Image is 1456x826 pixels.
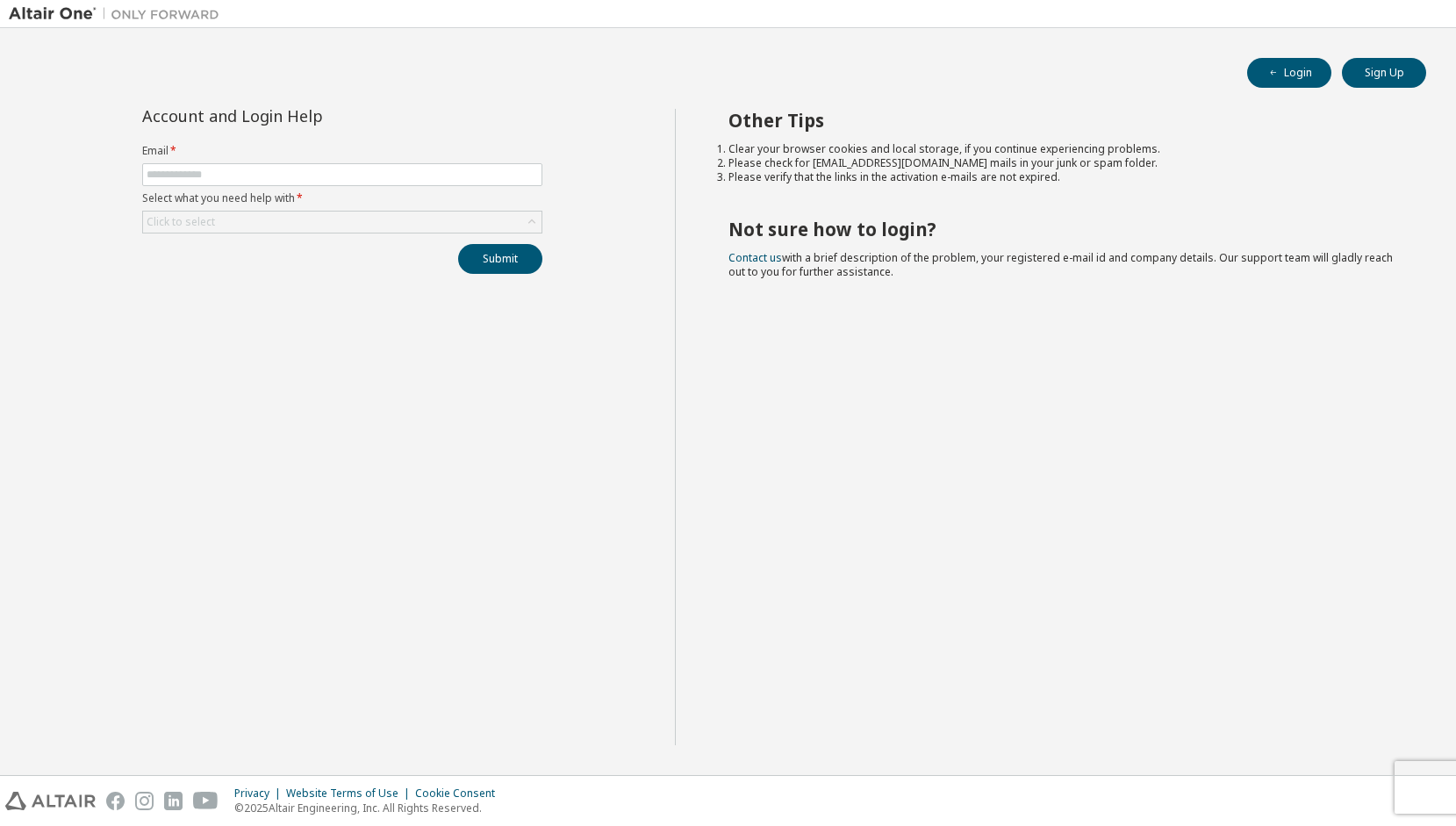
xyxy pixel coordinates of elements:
button: Login [1247,58,1331,88]
a: Contact us [728,250,782,265]
div: Privacy [234,786,286,801]
img: instagram.svg [135,792,154,810]
div: Account and Login Help [142,109,463,123]
div: Click to select [147,215,215,229]
button: Submit [458,244,542,274]
div: Website Terms of Use [286,786,415,801]
li: Clear your browser cookies and local storage, if you continue experiencing problems. [728,142,1395,156]
img: linkedin.svg [164,792,183,810]
h2: Not sure how to login? [728,218,1395,241]
div: Cookie Consent [415,786,506,801]
img: youtube.svg [193,792,219,810]
label: Email [142,144,542,158]
li: Please check for [EMAIL_ADDRESS][DOMAIN_NAME] mails in your junk or spam folder. [728,156,1395,170]
div: Click to select [143,212,542,233]
button: Sign Up [1342,58,1426,88]
p: © 2025 Altair Engineering, Inc. All Rights Reserved. [234,801,506,815]
img: Altair One [9,5,228,23]
h2: Other Tips [728,109,1395,132]
img: altair_logo.svg [5,792,96,810]
img: facebook.svg [106,792,125,810]
span: with a brief description of the problem, your registered e-mail id and company details. Our suppo... [728,250,1393,279]
label: Select what you need help with [142,191,542,205]
li: Please verify that the links in the activation e-mails are not expired. [728,170,1395,184]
